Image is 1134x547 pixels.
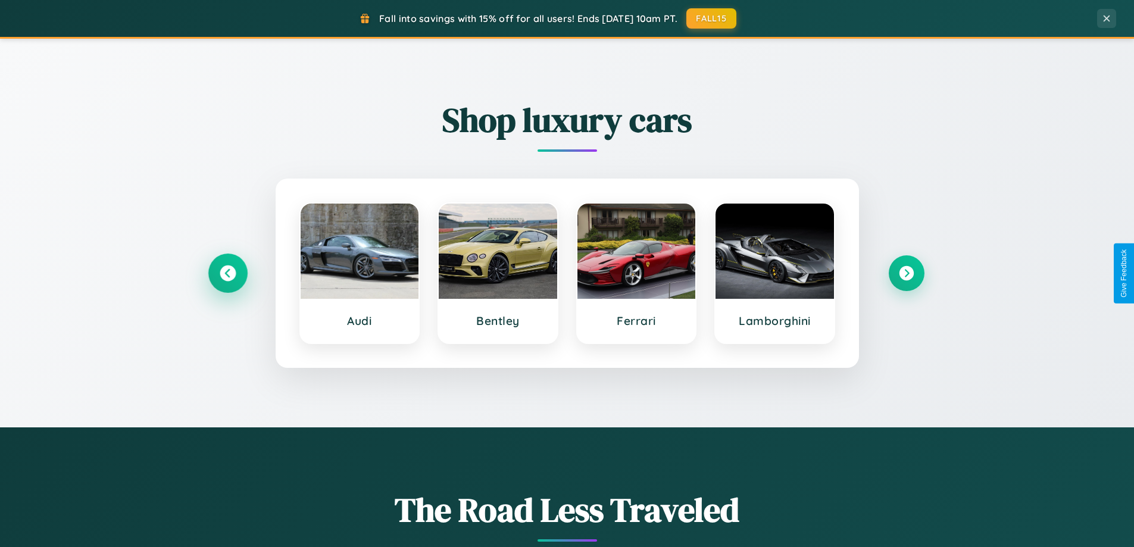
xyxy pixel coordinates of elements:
[727,314,822,328] h3: Lamborghini
[313,314,407,328] h3: Audi
[210,487,924,533] h1: The Road Less Traveled
[589,314,684,328] h3: Ferrari
[451,314,545,328] h3: Bentley
[1120,249,1128,298] div: Give Feedback
[379,12,677,24] span: Fall into savings with 15% off for all users! Ends [DATE] 10am PT.
[210,97,924,143] h2: Shop luxury cars
[686,8,736,29] button: FALL15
